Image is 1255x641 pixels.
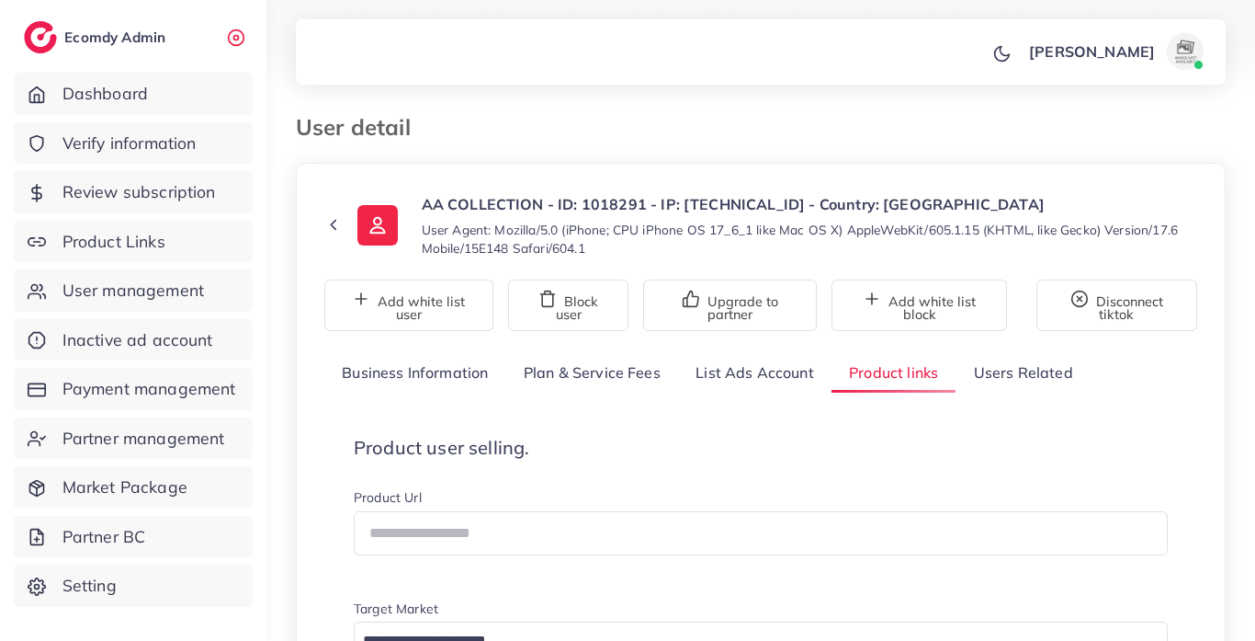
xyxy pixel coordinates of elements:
[14,221,253,263] a: Product Links
[14,466,253,509] a: Market Package
[422,193,1197,215] p: AA COLLECTION - ID: 1018291 - IP: [TECHNICAL_ID] - Country: [GEOGRAPHIC_DATA]
[354,437,1168,459] h4: Product user selling.
[324,280,493,331] button: Add white list user
[14,73,253,115] a: Dashboard
[62,230,165,254] span: Product Links
[14,269,253,312] a: User management
[14,319,253,361] a: Inactive ad account
[62,427,225,451] span: Partner management
[62,180,216,204] span: Review subscription
[24,21,57,53] img: logo
[14,171,253,213] a: Review subscription
[678,353,831,393] a: List Ads Account
[422,221,1197,258] small: User Agent: Mozilla/5.0 (iPhone; CPU iPhone OS 17_6_1 like Mac OS X) AppleWebKit/605.1.15 (KHTML,...
[24,21,170,53] a: logoEcomdy Admin
[14,122,253,165] a: Verify information
[64,29,170,46] h2: Ecomdy Admin
[62,377,236,401] span: Payment management
[14,565,253,607] a: Setting
[62,82,148,106] span: Dashboard
[324,353,506,393] a: Business Information
[62,574,117,598] span: Setting
[831,353,955,393] a: Product links
[357,205,398,246] img: ic-user-info.36bf1079.svg
[1029,40,1155,63] p: [PERSON_NAME]
[643,280,817,331] button: Upgrade to partner
[1019,33,1211,70] a: [PERSON_NAME]avatar
[1036,280,1197,331] button: Disconnect tiktok
[354,600,438,618] label: Target Market
[62,279,204,303] span: User management
[506,353,678,393] a: Plan & Service Fees
[1167,33,1204,70] img: avatar
[14,418,253,460] a: Partner management
[508,280,628,331] button: Block user
[62,475,187,499] span: Market Package
[14,368,253,410] a: Payment management
[62,525,146,549] span: Partner BC
[955,353,1090,393] a: Users Related
[831,280,1007,331] button: Add white list block
[62,328,213,352] span: Inactive ad account
[62,132,197,155] span: Verify information
[14,516,253,558] a: Partner BC
[296,114,425,141] h3: User detail
[354,488,422,507] label: Product Url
